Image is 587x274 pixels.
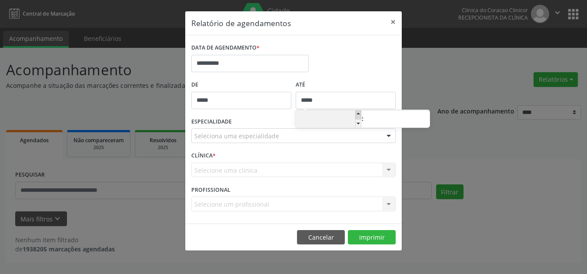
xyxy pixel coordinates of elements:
span: Seleciona uma especialidade [194,131,279,140]
h5: Relatório de agendamentos [191,17,291,29]
span: : [361,110,364,127]
input: Minute [364,111,430,128]
button: Imprimir [348,230,396,245]
label: PROFISSIONAL [191,183,230,197]
label: DATA DE AGENDAMENTO [191,41,260,55]
label: ESPECIALIDADE [191,115,232,129]
label: De [191,78,291,92]
input: Hour [296,111,361,128]
button: Cancelar [297,230,345,245]
button: Close [384,11,402,33]
label: ATÉ [296,78,396,92]
label: CLÍNICA [191,149,216,163]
